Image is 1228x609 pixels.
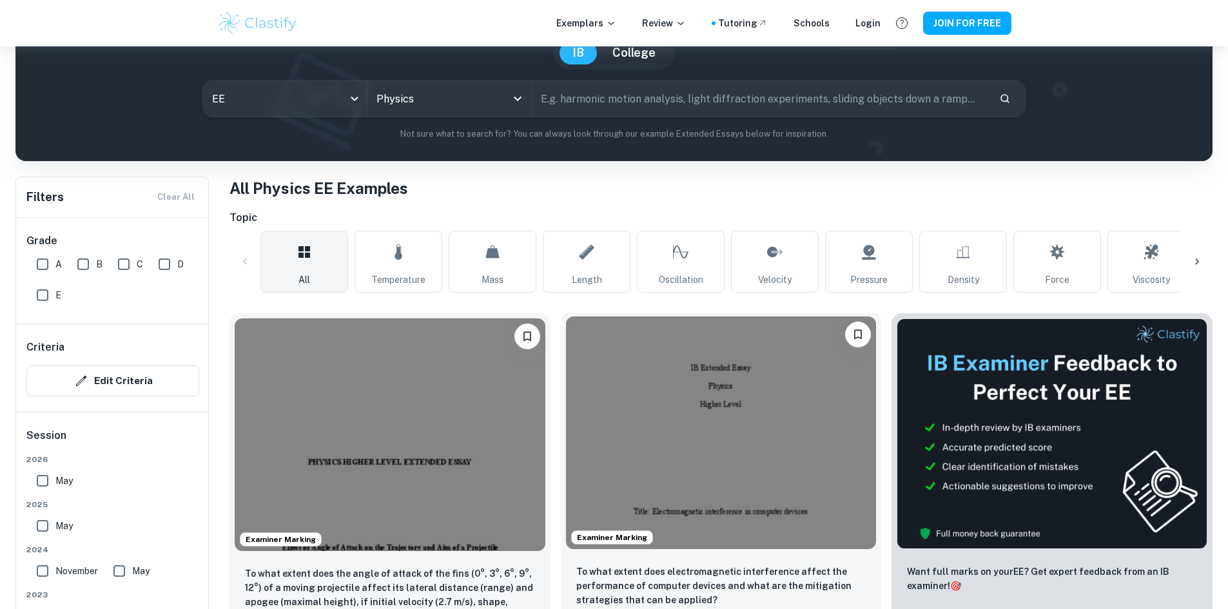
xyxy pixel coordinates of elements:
[718,16,768,30] a: Tutoring
[855,16,881,30] a: Login
[514,324,540,349] button: Please log in to bookmark exemplars
[26,188,64,206] h6: Filters
[26,544,199,556] span: 2024
[26,428,199,454] h6: Session
[566,316,877,549] img: Physics EE example thumbnail: To what extent does electromagnetic inte
[509,90,527,108] button: Open
[794,16,830,30] a: Schools
[642,16,686,30] p: Review
[203,81,367,117] div: EE
[994,88,1016,110] button: Search
[482,273,503,287] span: Mass
[1133,273,1170,287] span: Viscosity
[950,581,961,591] span: 🎯
[1045,273,1069,287] span: Force
[845,322,871,347] button: Please log in to bookmark exemplars
[560,41,597,64] button: IB
[55,519,73,533] span: May
[599,41,668,64] button: College
[229,177,1213,200] h1: All Physics EE Examples
[55,564,98,578] span: November
[576,565,866,607] p: To what extent does electromagnetic interference affect the performance of computer devices and w...
[235,318,545,551] img: Physics EE example thumbnail: To what extent does the angle of attack
[758,273,792,287] span: Velocity
[137,257,143,271] span: C
[55,474,73,488] span: May
[907,565,1197,593] p: Want full marks on your EE ? Get expert feedback from an IB examiner!
[26,365,199,396] button: Edit Criteria
[26,340,64,355] h6: Criteria
[948,273,979,287] span: Density
[371,273,425,287] span: Temperature
[26,499,199,510] span: 2025
[659,273,703,287] span: Oscillation
[298,273,310,287] span: All
[897,318,1207,549] img: Thumbnail
[240,534,321,545] span: Examiner Marking
[177,257,184,271] span: D
[850,273,888,287] span: Pressure
[229,210,1213,226] h6: Topic
[55,288,61,302] span: E
[26,454,199,465] span: 2026
[26,589,199,601] span: 2023
[572,273,602,287] span: Length
[26,128,1202,140] p: Not sure what to search for? You can always look through our example Extended Essays below for in...
[132,564,150,578] span: May
[572,532,652,543] span: Examiner Marking
[26,233,199,249] h6: Grade
[55,257,62,271] span: A
[556,16,616,30] p: Exemplars
[96,257,102,271] span: B
[217,10,299,36] img: Clastify logo
[891,12,913,34] button: Help and Feedback
[532,81,989,117] input: E.g. harmonic motion analysis, light diffraction experiments, sliding objects down a ramp...
[923,12,1011,35] button: JOIN FOR FREE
